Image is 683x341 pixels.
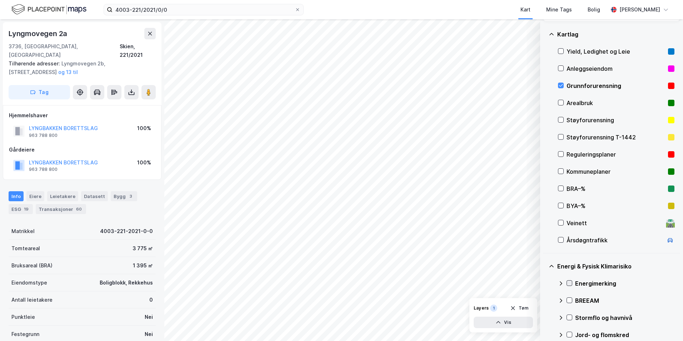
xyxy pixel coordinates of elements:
[505,302,533,314] button: Tøm
[567,47,665,56] div: Yield, Ledighet og Leie
[567,184,665,193] div: BRA–%
[647,307,683,341] iframe: Chat Widget
[567,99,665,107] div: Arealbruk
[133,261,153,270] div: 1 395 ㎡
[490,305,497,312] div: 1
[11,296,53,304] div: Antall leietakere
[575,279,674,288] div: Energimerking
[9,60,61,66] span: Tilhørende adresser:
[145,330,153,338] div: Nei
[75,206,83,213] div: 60
[23,206,30,213] div: 19
[113,4,295,15] input: Søk på adresse, matrikkel, gårdeiere, leietakere eller personer
[81,191,108,201] div: Datasett
[11,3,86,16] img: logo.f888ab2527a4732fd821a326f86c7f29.svg
[567,116,665,124] div: Støyforurensning
[567,167,665,176] div: Kommuneplaner
[47,191,78,201] div: Leietakere
[575,296,674,305] div: BREEAM
[133,244,153,253] div: 3 775 ㎡
[567,133,665,142] div: Støyforurensning T-1442
[26,191,44,201] div: Eiere
[567,81,665,90] div: Grunnforurensning
[557,30,674,39] div: Kartlag
[665,218,675,228] div: 🛣️
[567,64,665,73] div: Anleggseiendom
[567,236,663,244] div: Årsdøgntrafikk
[567,202,665,210] div: BYA–%
[36,204,86,214] div: Transaksjoner
[11,244,40,253] div: Tomteareal
[9,42,120,59] div: 3736, [GEOGRAPHIC_DATA], [GEOGRAPHIC_DATA]
[9,59,150,76] div: Lyngmovegen 2b, [STREET_ADDRESS]
[127,193,134,200] div: 3
[9,85,70,99] button: Tag
[11,313,35,321] div: Punktleie
[9,111,155,120] div: Hjemmelshaver
[137,124,151,133] div: 100%
[29,133,58,138] div: 963 788 800
[11,261,53,270] div: Bruksareal (BRA)
[557,262,674,271] div: Energi & Fysisk Klimarisiko
[145,313,153,321] div: Nei
[100,227,153,236] div: 4003-221-2021-0-0
[149,296,153,304] div: 0
[474,305,489,311] div: Layers
[9,191,24,201] div: Info
[120,42,156,59] div: Skien, 221/2021
[575,313,674,322] div: Stormflo og havnivå
[567,150,665,159] div: Reguleringsplaner
[11,330,39,338] div: Festegrunn
[11,278,47,287] div: Eiendomstype
[9,28,69,39] div: Lyngmovegen 2a
[9,204,33,214] div: ESG
[474,317,533,328] button: Vis
[11,227,35,236] div: Matrikkel
[137,158,151,167] div: 100%
[546,5,572,14] div: Mine Tags
[9,145,155,154] div: Gårdeiere
[619,5,660,14] div: [PERSON_NAME]
[100,278,153,287] div: Boligblokk, Rekkehus
[567,219,663,227] div: Veinett
[520,5,530,14] div: Kart
[575,331,674,339] div: Jord- og flomskred
[29,167,58,172] div: 963 788 800
[588,5,600,14] div: Bolig
[111,191,137,201] div: Bygg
